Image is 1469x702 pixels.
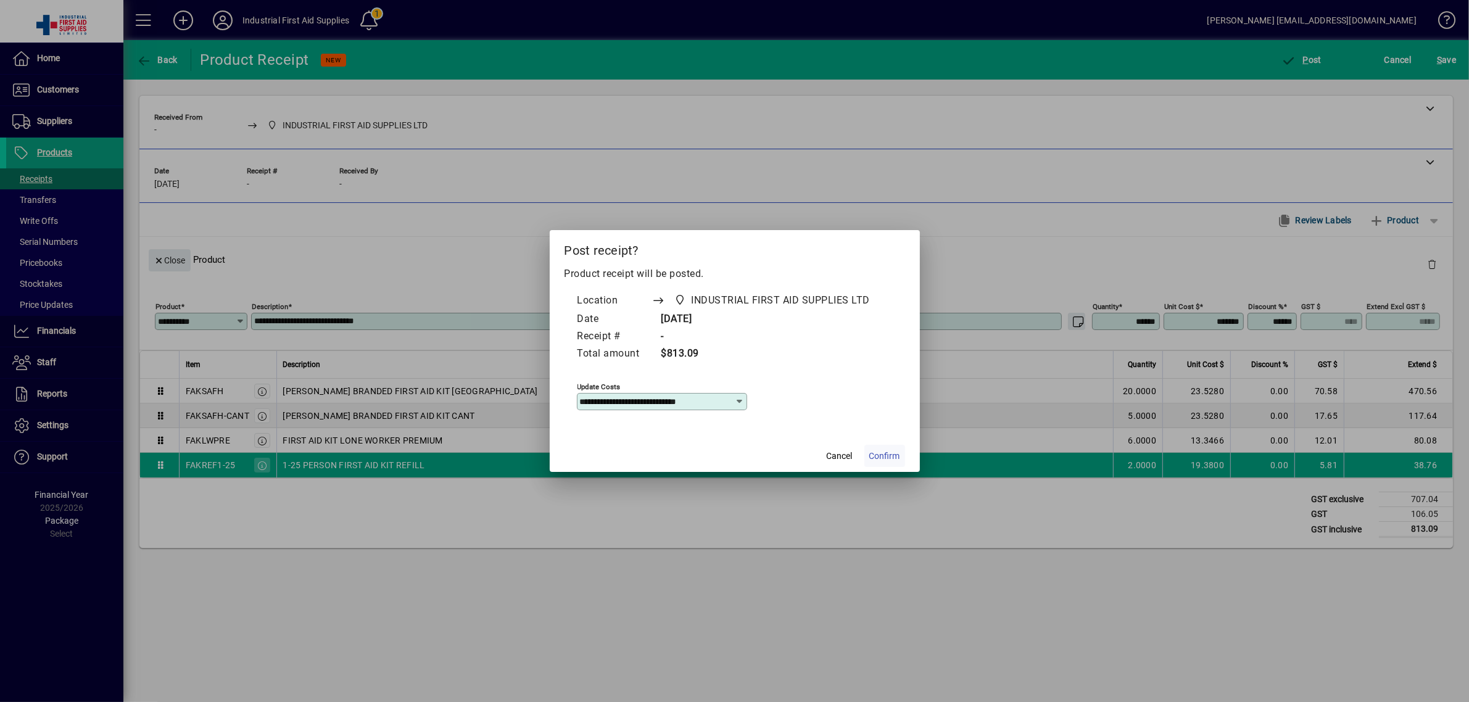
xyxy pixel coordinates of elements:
[820,445,859,467] button: Cancel
[577,311,652,328] td: Date
[550,230,920,266] h2: Post receipt?
[652,328,894,345] td: -
[827,450,853,463] span: Cancel
[652,311,894,328] td: [DATE]
[864,445,905,467] button: Confirm
[692,293,871,308] span: INDUSTRIAL FIRST AID SUPPLIES LTD
[577,345,652,363] td: Total amount
[577,328,652,345] td: Receipt #
[577,291,652,311] td: Location
[671,292,875,309] span: INDUSTRIAL FIRST AID SUPPLIES LTD
[652,345,894,363] td: $813.09
[869,450,900,463] span: Confirm
[577,382,621,391] mat-label: Update costs
[565,266,905,281] p: Product receipt will be posted.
